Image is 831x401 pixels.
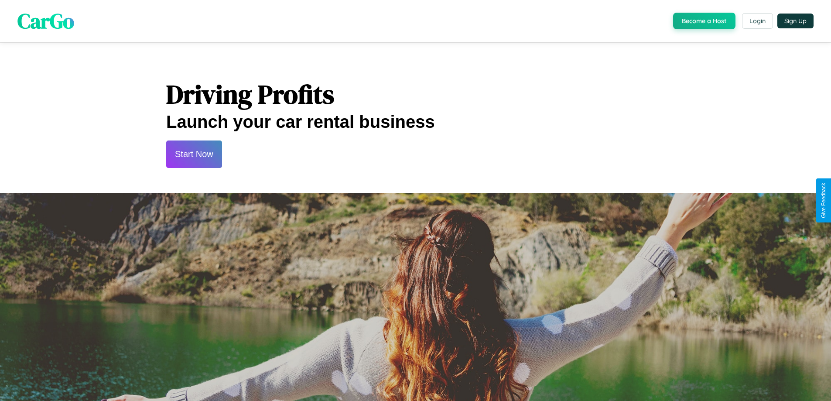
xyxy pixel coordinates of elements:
h1: Driving Profits [166,76,665,112]
button: Login [742,13,773,29]
button: Sign Up [777,14,814,28]
h2: Launch your car rental business [166,112,665,132]
div: Give Feedback [821,183,827,218]
span: CarGo [17,7,74,35]
button: Become a Host [673,13,735,29]
button: Start Now [166,141,222,168]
